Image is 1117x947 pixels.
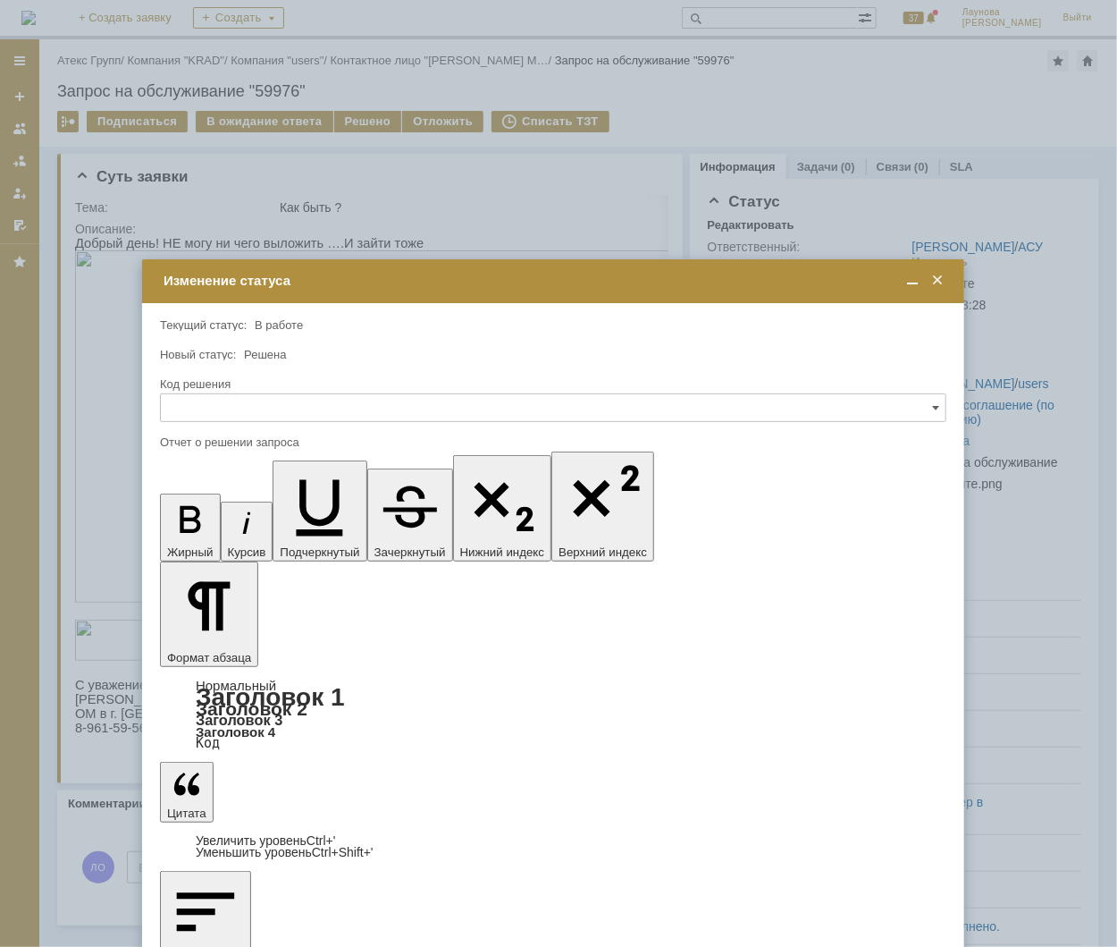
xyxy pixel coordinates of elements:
[164,273,946,289] div: Изменение статуса
[160,680,946,749] div: Формат абзаца
[255,318,303,332] span: В работе
[221,502,273,562] button: Курсив
[196,712,282,728] a: Заголовок 3
[453,455,552,562] button: Нижний индекс
[228,545,266,559] span: Курсив
[167,545,214,559] span: Жирный
[374,545,446,559] span: Зачеркнутый
[280,545,359,559] span: Подчеркнутый
[160,348,237,361] label: Новый статус:
[196,735,220,751] a: Код
[460,545,545,559] span: Нижний индекс
[903,273,921,289] span: Свернуть (Ctrl + M)
[273,461,366,562] button: Подчеркнутый
[196,683,345,711] a: Заголовок 1
[167,651,251,664] span: Формат абзаца
[196,698,307,719] a: Заголовок 2
[160,378,943,390] div: Код решения
[160,436,943,448] div: Отчет о решении запроса
[312,845,374,859] span: Ctrl+Shift+'
[558,545,647,559] span: Верхний индекс
[160,762,214,823] button: Цитата
[307,833,336,848] span: Ctrl+'
[196,724,275,740] a: Заголовок 4
[167,807,206,820] span: Цитата
[160,562,258,667] button: Формат абзаца
[551,452,654,562] button: Верхний индекс
[160,318,247,332] label: Текущий статус:
[196,678,276,693] a: Нормальный
[367,469,453,562] button: Зачеркнутый
[928,273,946,289] span: Закрыть
[160,835,946,858] div: Цитата
[196,833,336,848] a: Increase
[160,494,221,562] button: Жирный
[196,845,374,859] a: Decrease
[244,348,286,361] span: Решена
